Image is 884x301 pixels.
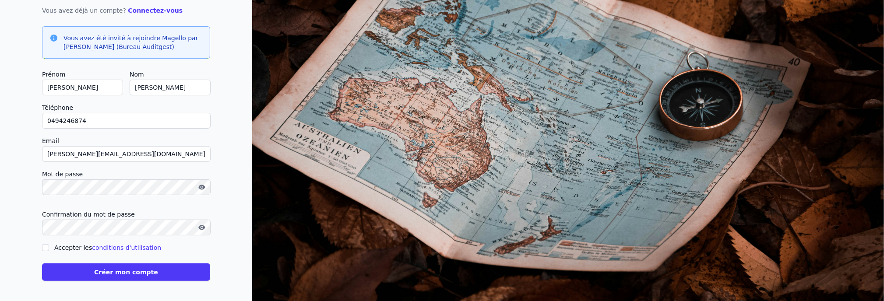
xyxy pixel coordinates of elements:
[42,136,210,146] label: Email
[130,69,210,80] label: Nom
[42,102,210,113] label: Téléphone
[42,5,210,16] p: Vous avez déjà un compte?
[42,209,210,220] label: Confirmation du mot de passe
[42,263,210,281] button: Créer mon compte
[63,34,203,51] h3: Vous avez été invité à rejoindre Magello par [PERSON_NAME] (Bureau Auditgest)
[54,244,161,251] label: Accepter les
[42,69,123,80] label: Prénom
[92,244,161,251] a: conditions d'utilisation
[42,169,210,179] label: Mot de passe
[128,7,183,14] a: Connectez-vous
